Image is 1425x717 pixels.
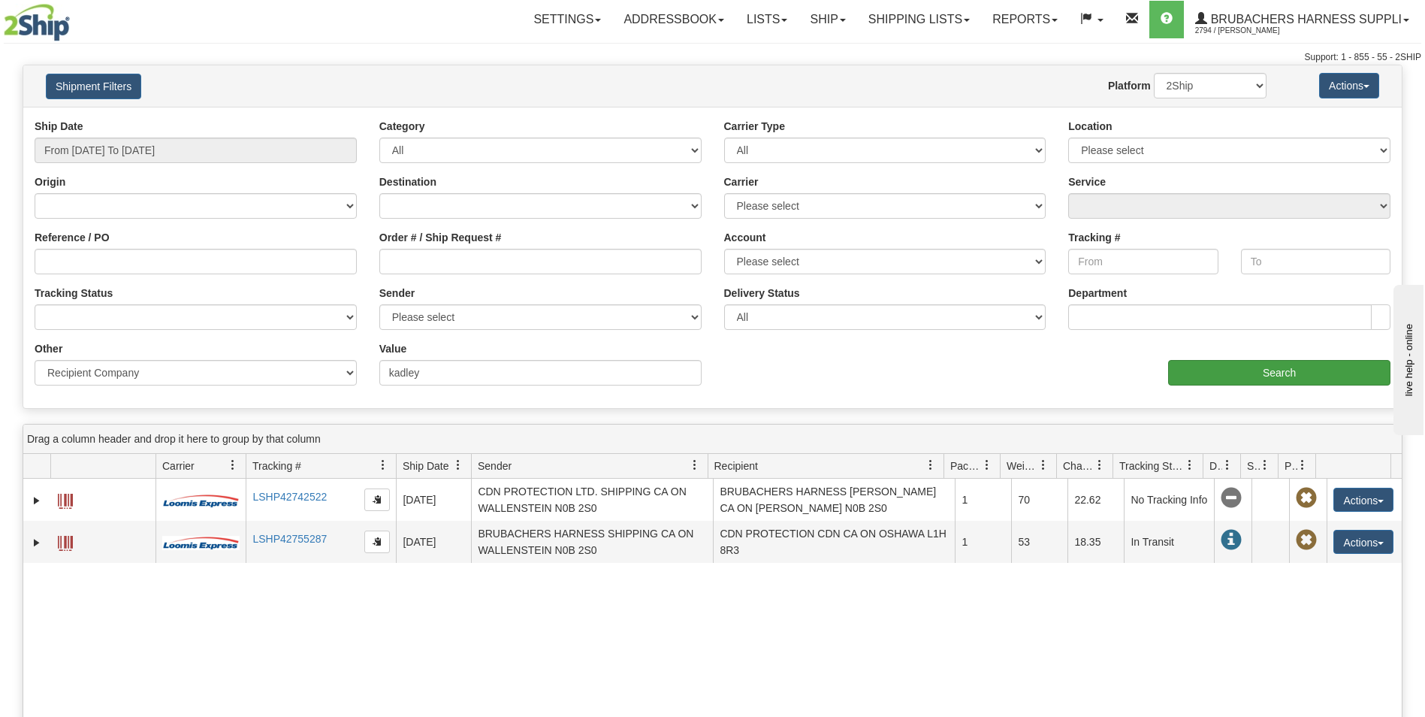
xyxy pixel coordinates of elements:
td: BRUBACHERS HARNESS [PERSON_NAME] CA ON [PERSON_NAME] N0B 2S0 [713,479,955,521]
td: [DATE] [396,479,471,521]
td: 1 [955,521,1011,563]
a: Packages filter column settings [974,452,1000,478]
label: Tracking # [1068,230,1120,245]
a: Shipment Issues filter column settings [1252,452,1278,478]
span: Charge [1063,458,1094,473]
button: Actions [1333,530,1393,554]
td: 53 [1011,521,1067,563]
a: Addressbook [612,1,735,38]
label: Origin [35,174,65,189]
input: From [1068,249,1218,274]
a: Expand [29,535,44,550]
div: Support: 1 - 855 - 55 - 2SHIP [4,51,1421,64]
a: Label [58,487,73,511]
span: Sender [478,458,512,473]
a: LSHP42742522 [252,491,327,503]
a: Reports [981,1,1069,38]
div: grid grouping header [23,425,1402,454]
span: Shipment Issues [1247,458,1260,473]
img: 30 - Loomis Express [162,493,239,508]
label: Delivery Status [724,286,800,301]
span: Delivery Status [1209,458,1222,473]
label: Tracking Status [35,286,113,301]
span: Brubachers Harness Suppli [1207,13,1402,26]
label: Location [1068,119,1112,134]
span: Packages [950,458,982,473]
span: Pickup Not Assigned [1296,530,1317,551]
button: Actions [1333,488,1393,512]
td: 22.62 [1067,479,1124,521]
span: Pickup Status [1285,458,1297,473]
a: Tracking Status filter column settings [1177,452,1203,478]
label: Department [1068,286,1127,301]
label: Account [724,230,766,245]
div: live help - online [11,13,139,24]
span: In Transit [1221,530,1242,551]
a: Shipping lists [857,1,981,38]
td: 18.35 [1067,521,1124,563]
label: Other [35,341,62,356]
input: To [1241,249,1390,274]
td: 70 [1011,479,1067,521]
a: Delivery Status filter column settings [1215,452,1240,478]
a: Tracking # filter column settings [370,452,396,478]
img: logo2794.jpg [4,4,70,41]
a: Weight filter column settings [1031,452,1056,478]
label: Ship Date [35,119,83,134]
td: CDN PROTECTION LTD. SHIPPING CA ON WALLENSTEIN N0B 2S0 [471,479,713,521]
a: Carrier filter column settings [220,452,246,478]
td: In Transit [1124,521,1214,563]
a: Ship [799,1,856,38]
label: Service [1068,174,1106,189]
label: Order # / Ship Request # [379,230,502,245]
td: 1 [955,479,1011,521]
span: Pickup Not Assigned [1296,488,1317,509]
label: Carrier Type [724,119,785,134]
a: Recipient filter column settings [918,452,943,478]
span: Tracking Status [1119,458,1185,473]
iframe: chat widget [1390,282,1423,435]
a: Pickup Status filter column settings [1290,452,1315,478]
a: Brubachers Harness Suppli 2794 / [PERSON_NAME] [1184,1,1420,38]
span: Weight [1007,458,1038,473]
button: Copy to clipboard [364,489,390,511]
a: LSHP42755287 [252,533,327,545]
label: Carrier [724,174,759,189]
img: 30 - Loomis Express [162,535,239,550]
span: No Tracking Info [1221,488,1242,509]
a: Lists [735,1,799,38]
label: Sender [379,286,415,301]
button: Shipment Filters [46,74,141,99]
input: Search [1168,360,1390,386]
label: Destination [379,174,436,189]
a: Settings [522,1,612,38]
td: BRUBACHERS HARNESS SHIPPING CA ON WALLENSTEIN N0B 2S0 [471,521,713,563]
button: Copy to clipboard [364,531,390,553]
span: 2794 / [PERSON_NAME] [1195,23,1308,38]
label: Category [379,119,425,134]
label: Value [379,341,407,356]
span: Tracking # [252,458,301,473]
label: Platform [1108,78,1151,93]
span: Recipient [714,458,758,473]
span: Carrier [162,458,195,473]
td: CDN PROTECTION CDN CA ON OSHAWA L1H 8R3 [713,521,955,563]
label: Reference / PO [35,230,110,245]
td: No Tracking Info [1124,479,1214,521]
a: Sender filter column settings [682,452,708,478]
a: Expand [29,493,44,508]
span: Ship Date [403,458,448,473]
a: Label [58,529,73,553]
button: Actions [1319,73,1379,98]
td: [DATE] [396,521,471,563]
a: Charge filter column settings [1087,452,1113,478]
a: Ship Date filter column settings [445,452,471,478]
